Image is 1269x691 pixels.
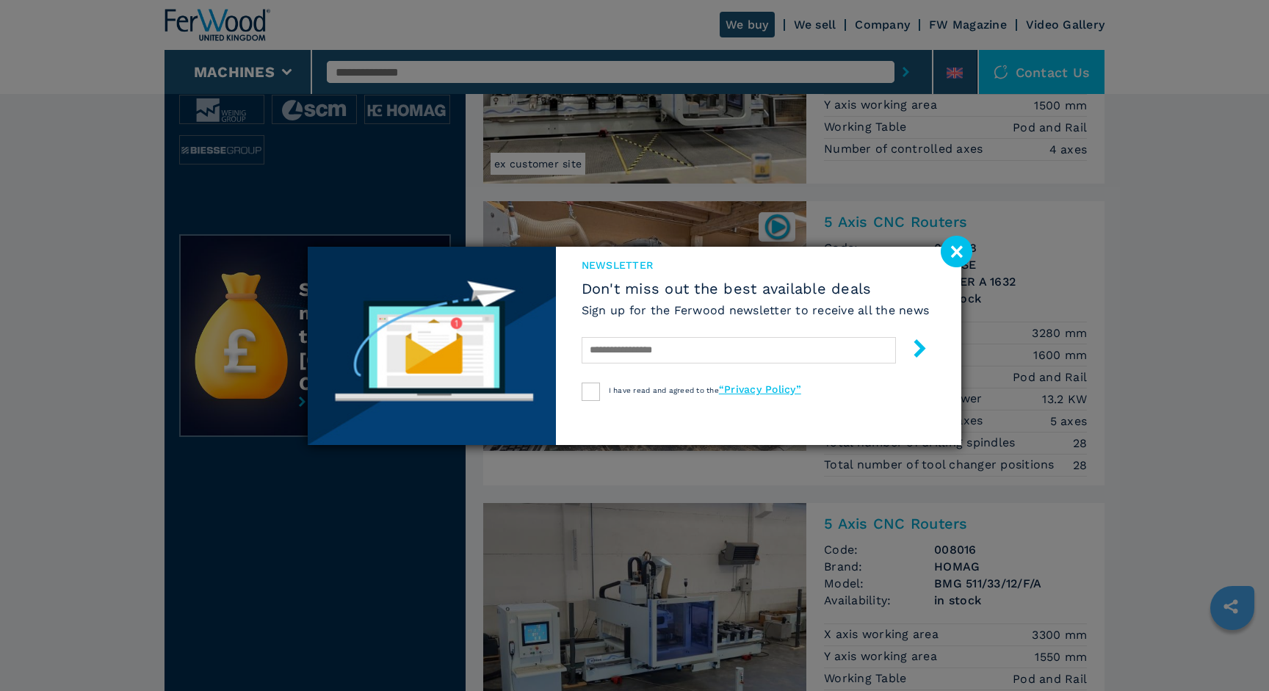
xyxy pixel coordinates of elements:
[719,383,801,395] a: “Privacy Policy”
[582,280,930,297] span: Don't miss out the best available deals
[896,333,929,368] button: submit-button
[609,386,801,394] span: I have read and agreed to the
[582,258,930,272] span: newsletter
[582,302,930,319] h6: Sign up for the Ferwood newsletter to receive all the news
[308,247,556,445] img: Newsletter image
